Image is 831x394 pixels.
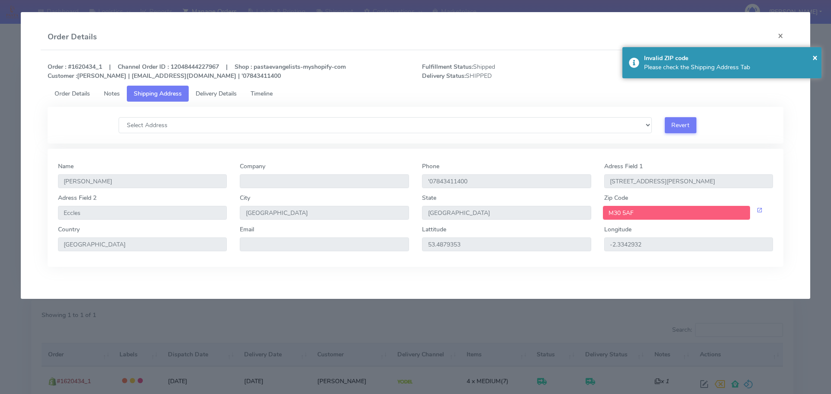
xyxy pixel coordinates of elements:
label: Company [240,162,265,171]
div: Invalid ZIP code [644,54,815,63]
label: State [422,193,436,202]
button: Close [812,51,818,64]
span: Order Details [55,90,90,98]
label: Phone [422,162,439,171]
strong: Delivery Status: [422,72,466,80]
span: Delivery Details [196,90,237,98]
span: Shipping Address [134,90,182,98]
button: Revert [665,117,696,133]
label: Name [58,162,74,171]
span: × [812,51,818,63]
strong: Customer : [48,72,77,80]
label: Longitude [604,225,631,234]
label: Lattitude [422,225,446,234]
label: Adress Field 1 [604,162,643,171]
label: Zip Code [604,193,628,202]
span: Notes [104,90,120,98]
label: Country [58,225,80,234]
span: Timeline [251,90,273,98]
label: Adress Field 2 [58,193,97,202]
strong: Fulfillment Status: [422,63,473,71]
strong: Order : #1620434_1 | Channel Order ID : 12048444227967 | Shop : pastaevangelists-myshopify-com [P... [48,63,346,80]
label: City [240,193,250,202]
button: Close [771,24,790,47]
ul: Tabs [48,86,784,102]
span: Shipped SHIPPED [415,62,603,80]
div: Please check the Shipping Address Tab [644,63,815,72]
h4: Order Details [48,31,97,43]
label: Email [240,225,254,234]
